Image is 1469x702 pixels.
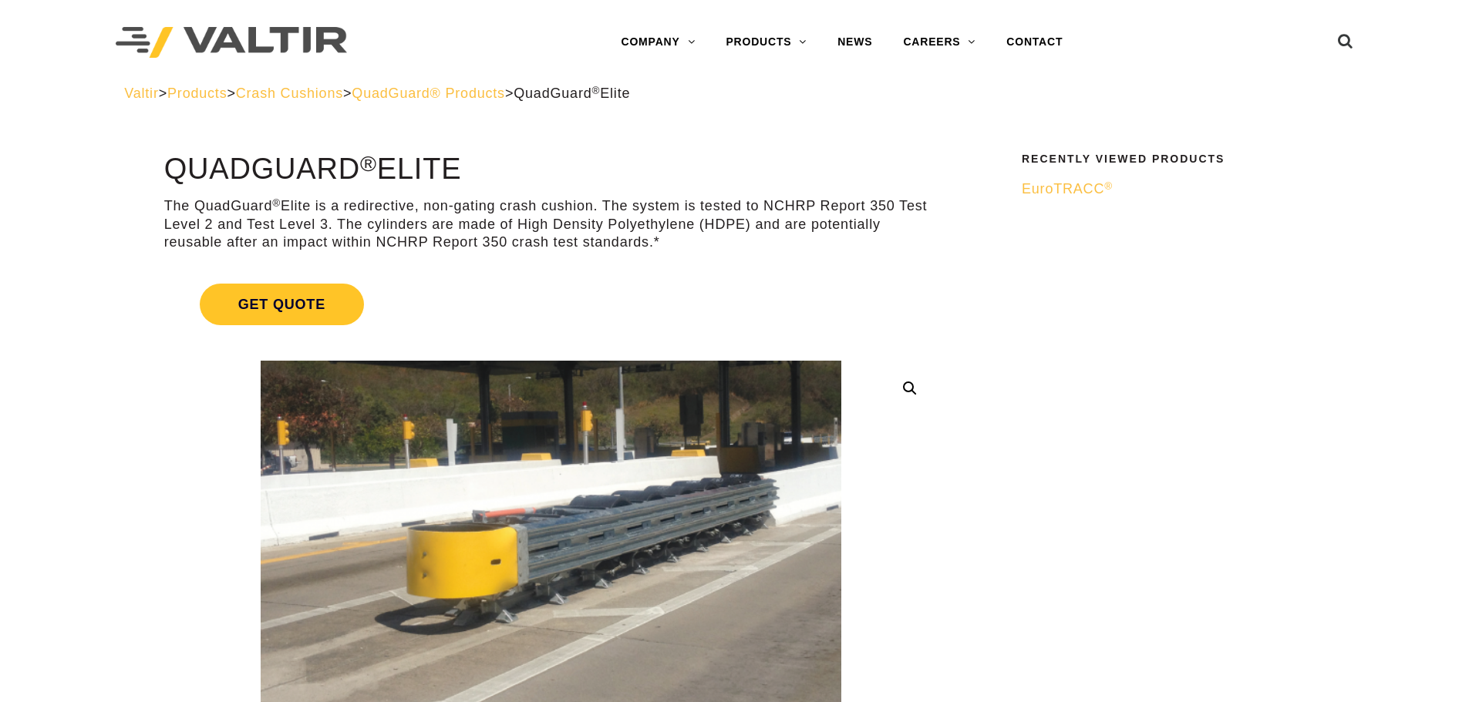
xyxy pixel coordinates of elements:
sup: ® [360,151,377,176]
div: > > > > [124,85,1345,102]
a: PRODUCTS [710,27,822,58]
a: NEWS [822,27,888,58]
a: Crash Cushions [236,86,343,101]
span: EuroTRACC [1022,181,1113,196]
a: CONTACT [991,27,1078,58]
a: Get Quote [164,265,938,344]
a: EuroTRACC® [1022,180,1335,198]
span: Get Quote [200,284,364,325]
sup: ® [272,197,281,209]
span: QuadGuard Elite [514,86,630,101]
sup: ® [1104,180,1113,192]
a: Products [167,86,227,101]
sup: ® [592,85,601,96]
a: COMPANY [605,27,710,58]
h1: QuadGuard Elite [164,153,938,186]
img: Valtir [116,27,347,59]
a: CAREERS [888,27,991,58]
h2: Recently Viewed Products [1022,153,1335,165]
p: The QuadGuard Elite is a redirective, non-gating crash cushion. The system is tested to NCHRP Rep... [164,197,938,251]
a: QuadGuard® Products [352,86,505,101]
a: Valtir [124,86,158,101]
